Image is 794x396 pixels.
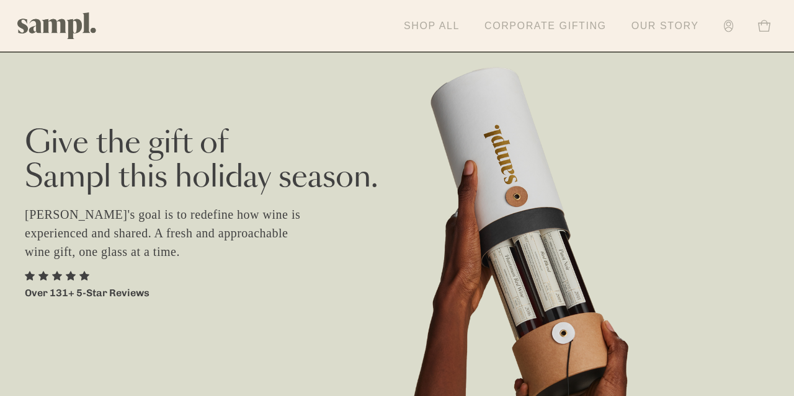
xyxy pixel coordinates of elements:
[17,12,97,39] img: Sampl logo
[25,127,769,195] h2: Give the gift of Sampl this holiday season.
[25,205,316,261] p: [PERSON_NAME]'s goal is to redefine how wine is experienced and shared. A fresh and approachable ...
[398,12,466,40] a: Shop All
[478,12,613,40] a: Corporate Gifting
[625,12,705,40] a: Our Story
[25,286,149,301] p: Over 131+ 5-Star Reviews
